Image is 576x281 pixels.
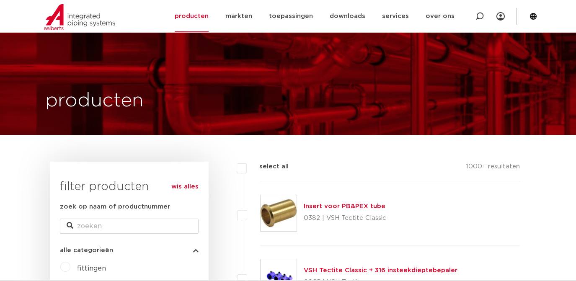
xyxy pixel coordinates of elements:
span: alle categorieën [60,247,113,253]
img: Thumbnail for Insert voor PB&PEX tube [261,195,297,231]
h1: producten [45,88,144,114]
a: Insert voor PB&PEX tube [304,203,385,209]
a: VSH Tectite Classic + 316 insteekdieptebepaler [304,267,457,273]
p: 0382 | VSH Tectite Classic [304,211,386,225]
a: wis alles [171,182,199,192]
label: select all [247,162,289,172]
label: zoek op naam of productnummer [60,202,170,212]
h3: filter producten [60,178,199,195]
p: 1000+ resultaten [466,162,520,175]
a: fittingen [77,265,106,272]
input: zoeken [60,219,199,234]
button: alle categorieën [60,247,199,253]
